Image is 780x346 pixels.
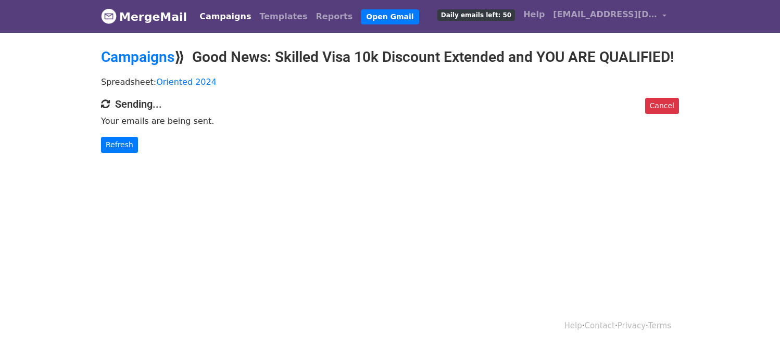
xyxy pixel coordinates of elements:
[156,77,217,87] a: Oriented 2024
[101,137,138,153] a: Refresh
[195,6,255,27] a: Campaigns
[101,98,679,110] h4: Sending...
[564,321,582,330] a: Help
[645,98,679,114] a: Cancel
[255,6,311,27] a: Templates
[648,321,671,330] a: Terms
[553,8,657,21] span: [EMAIL_ADDRESS][DOMAIN_NAME]
[101,6,187,28] a: MergeMail
[519,4,549,25] a: Help
[101,116,679,126] p: Your emails are being sent.
[549,4,671,29] a: [EMAIL_ADDRESS][DOMAIN_NAME]
[312,6,357,27] a: Reports
[361,9,419,24] a: Open Gmail
[437,9,515,21] span: Daily emails left: 50
[101,48,679,66] h2: ⟫ Good News: Skilled Visa 10k Discount Extended and YOU ARE QUALIFIED!
[101,48,174,66] a: Campaigns
[101,8,117,24] img: MergeMail logo
[585,321,615,330] a: Contact
[433,4,519,25] a: Daily emails left: 50
[618,321,646,330] a: Privacy
[101,76,679,87] p: Spreadsheet:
